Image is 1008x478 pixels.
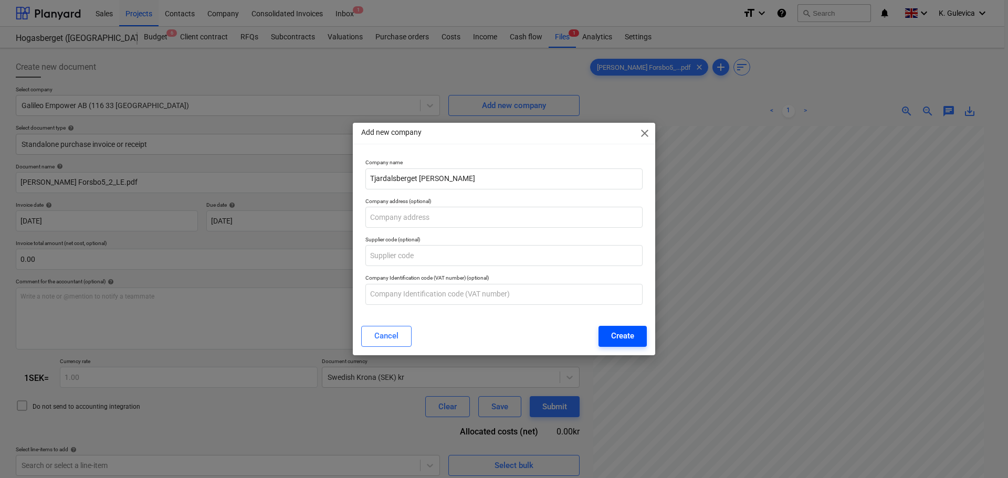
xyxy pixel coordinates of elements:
[365,198,643,207] p: Company address (optional)
[365,284,643,305] input: Company Identification code (VAT number)
[365,168,643,189] input: Company name
[365,236,643,245] p: Supplier code (optional)
[365,245,643,266] input: Supplier code
[361,326,412,347] button: Cancel
[365,274,643,283] p: Company Identification code (VAT number) (optional)
[361,127,422,138] p: Add new company
[365,207,643,228] input: Company address
[638,127,651,140] span: close
[374,329,398,343] div: Cancel
[955,428,1008,478] iframe: Chat Widget
[365,159,643,168] p: Company name
[611,329,634,343] div: Create
[598,326,647,347] button: Create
